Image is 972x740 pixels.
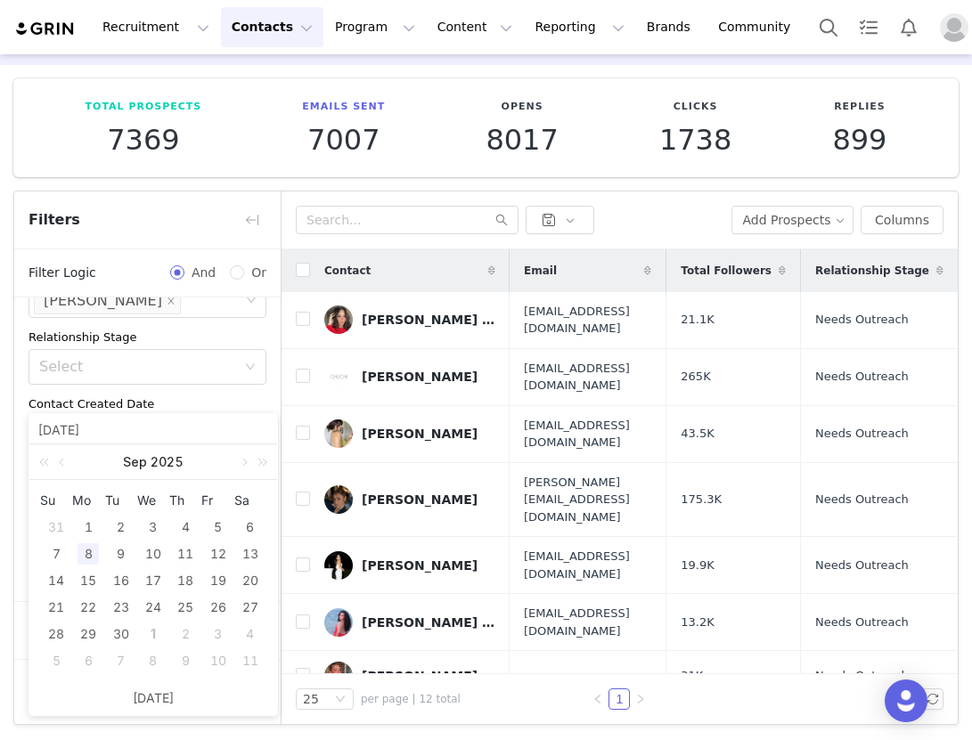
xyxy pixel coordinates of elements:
div: 25 [175,597,196,618]
div: 25 [303,689,319,709]
a: [PERSON_NAME] [324,551,495,580]
img: placeholder-profile.jpg [940,13,968,42]
div: [PERSON_NAME] [362,370,478,384]
li: 1 [609,688,630,710]
th: Mon [72,487,104,514]
p: 1738 [659,124,731,156]
td: September 11, 2025 [169,541,201,567]
th: Thu [169,487,201,514]
td: September 1, 2025 [72,514,104,541]
td: September 18, 2025 [169,567,201,594]
span: Needs Outreach [815,491,909,508]
span: Needs Outreach [815,311,909,329]
div: 17 [143,570,164,591]
button: Recruitment [92,7,220,47]
div: [PERSON_NAME] [362,558,478,573]
a: [PERSON_NAME] [324,419,495,448]
div: 23 [110,597,132,618]
td: September 28, 2025 [40,621,72,647]
span: [EMAIL_ADDRESS][DOMAIN_NAME] [524,360,651,394]
td: September 20, 2025 [234,567,266,594]
td: September 13, 2025 [234,541,266,567]
div: 6 [240,516,261,538]
span: Fr [201,492,233,508]
span: 43.5K [681,425,714,443]
span: Relationship Stage [815,263,929,279]
div: [PERSON_NAME] [PERSON_NAME] [362,615,495,630]
div: 2 [110,516,132,538]
td: October 2, 2025 [169,621,201,647]
span: Mo [72,492,104,508]
div: 29 [78,623,99,645]
td: September 7, 2025 [40,541,72,567]
p: Emails Sent [302,100,385,115]
div: [PERSON_NAME] [362,427,478,441]
div: 9 [110,543,132,565]
input: Select date [38,419,268,439]
div: 4 [175,516,196,538]
span: Email [524,263,557,279]
div: Select [39,358,236,376]
div: 30 [110,623,132,645]
li: Zoe McKay [34,286,181,314]
td: October 6, 2025 [72,647,104,674]
div: 15 [78,570,99,591]
button: Add Prospects [731,206,854,234]
div: [PERSON_NAME] [362,669,478,683]
span: 13.2K [681,614,714,631]
td: September 30, 2025 [105,621,137,647]
div: 13 [240,543,261,565]
button: Content [427,7,524,47]
td: September 10, 2025 [137,541,169,567]
td: September 27, 2025 [234,594,266,621]
div: 7 [110,650,132,671]
th: Fri [201,487,233,514]
div: 27 [240,597,261,618]
td: September 23, 2025 [105,594,137,621]
img: grin logo [14,20,77,37]
td: September 3, 2025 [137,514,169,541]
img: a840cf07-f9de-40d1-9f19-d9d8eaaa6c16.jpg [324,419,353,448]
i: icon: down [245,362,256,374]
span: Needs Outreach [815,557,909,574]
div: 3 [208,623,229,645]
a: 2025 [149,444,185,480]
p: 899 [832,124,886,156]
div: 22 [78,597,99,618]
span: [EMAIL_ADDRESS][DOMAIN_NAME] [524,417,651,451]
td: September 29, 2025 [72,621,104,647]
td: September 25, 2025 [169,594,201,621]
p: Total Prospects [86,100,202,115]
span: We [137,492,169,508]
td: August 31, 2025 [40,514,72,541]
div: 18 [175,570,196,591]
td: October 11, 2025 [234,647,266,674]
span: Needs Outreach [815,425,909,443]
div: 8 [143,650,164,671]
td: September 12, 2025 [201,541,233,567]
span: Sa [234,492,266,508]
span: [EMAIL_ADDRESS][DOMAIN_NAME] [524,548,651,582]
a: Community [707,7,809,47]
span: Tu [105,492,137,508]
td: October 1, 2025 [137,621,169,647]
a: [DATE] [133,681,174,715]
td: September 24, 2025 [137,594,169,621]
button: Columns [861,206,943,234]
a: [PERSON_NAME] [PERSON_NAME] [324,608,495,637]
button: Search [809,7,848,47]
input: Search... [296,206,519,234]
a: Next month (PageDown) [235,444,251,480]
th: Wed [137,487,169,514]
td: September 19, 2025 [201,567,233,594]
span: per page | 12 total [361,691,461,707]
div: 16 [110,570,132,591]
div: Relationship Stage [29,329,266,346]
div: 31 [45,516,67,538]
span: Contact [324,263,371,279]
div: 12 [208,543,229,565]
span: 265K [681,368,710,386]
div: 3 [143,516,164,538]
div: 4 [240,623,261,645]
span: Su [40,492,72,508]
